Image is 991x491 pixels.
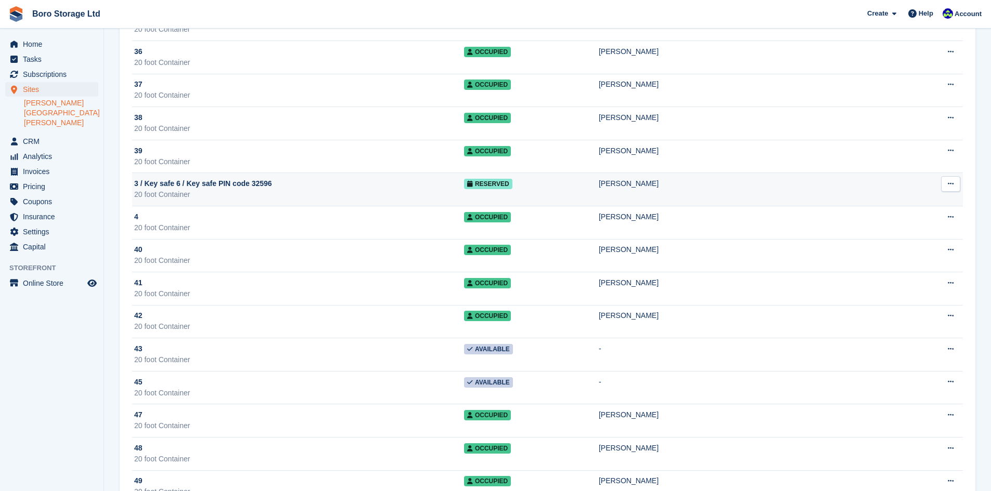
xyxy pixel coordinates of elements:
img: Tobie Hillier [943,8,953,19]
span: 49 [134,475,143,486]
td: - [599,338,912,371]
span: CRM [23,134,85,149]
div: 20 foot Container [134,321,464,332]
span: 45 [134,377,143,388]
span: Occupied [464,47,511,57]
td: - [599,371,912,404]
span: Analytics [23,149,85,164]
span: Occupied [464,79,511,90]
span: 39 [134,145,143,156]
a: menu [5,67,98,82]
a: menu [5,149,98,164]
div: 20 foot Container [134,189,464,200]
div: 20 foot Container [134,222,464,233]
a: menu [5,209,98,224]
span: Online Store [23,276,85,290]
span: Available [464,377,513,388]
div: [PERSON_NAME] [599,443,912,454]
span: Tasks [23,52,85,67]
span: Insurance [23,209,85,224]
a: menu [5,52,98,67]
span: 38 [134,112,143,123]
div: [PERSON_NAME] [599,310,912,321]
span: Occupied [464,311,511,321]
div: 20 foot Container [134,288,464,299]
span: Account [955,9,982,19]
span: 48 [134,443,143,454]
span: Occupied [464,443,511,454]
span: 3 / Key safe 6 / Key safe PIN code 32596 [134,178,272,189]
span: Coupons [23,194,85,209]
div: [PERSON_NAME] [599,211,912,222]
a: Boro Storage Ltd [28,5,105,22]
span: 41 [134,277,143,288]
div: 20 foot Container [134,24,464,35]
a: menu [5,134,98,149]
span: 37 [134,79,143,90]
span: 42 [134,310,143,321]
img: stora-icon-8386f47178a22dfd0bd8f6a31ec36ba5ce8667c1dd55bd0f319d3a0aa187defe.svg [8,6,24,22]
div: [PERSON_NAME] [599,244,912,255]
div: 20 foot Container [134,255,464,266]
span: 43 [134,343,143,354]
span: Occupied [464,245,511,255]
span: Occupied [464,278,511,288]
span: Occupied [464,476,511,486]
div: 20 foot Container [134,388,464,399]
div: [PERSON_NAME] [599,46,912,57]
span: Sites [23,82,85,97]
a: menu [5,179,98,194]
div: 20 foot Container [134,90,464,101]
span: Home [23,37,85,51]
a: [PERSON_NAME][GEOGRAPHIC_DATA][PERSON_NAME] [24,98,98,128]
span: 36 [134,46,143,57]
span: 47 [134,409,143,420]
span: Occupied [464,113,511,123]
div: 20 foot Container [134,156,464,167]
div: [PERSON_NAME] [599,79,912,90]
span: Settings [23,224,85,239]
span: Invoices [23,164,85,179]
span: Pricing [23,179,85,194]
span: Capital [23,240,85,254]
span: 40 [134,244,143,255]
div: 20 foot Container [134,57,464,68]
span: Reserved [464,179,512,189]
a: menu [5,194,98,209]
span: Occupied [464,410,511,420]
span: Help [919,8,933,19]
div: [PERSON_NAME] [599,277,912,288]
span: Occupied [464,212,511,222]
a: menu [5,224,98,239]
a: menu [5,276,98,290]
a: Preview store [86,277,98,289]
div: [PERSON_NAME] [599,409,912,420]
div: 20 foot Container [134,454,464,465]
span: Storefront [9,263,104,273]
div: [PERSON_NAME] [599,178,912,189]
div: [PERSON_NAME] [599,112,912,123]
span: 4 [134,211,138,222]
span: Available [464,344,513,354]
div: [PERSON_NAME] [599,145,912,156]
span: Occupied [464,146,511,156]
div: 20 foot Container [134,354,464,365]
div: 20 foot Container [134,123,464,134]
a: menu [5,37,98,51]
div: 20 foot Container [134,420,464,431]
a: menu [5,240,98,254]
span: Create [867,8,888,19]
a: menu [5,164,98,179]
span: Subscriptions [23,67,85,82]
a: menu [5,82,98,97]
div: [PERSON_NAME] [599,475,912,486]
